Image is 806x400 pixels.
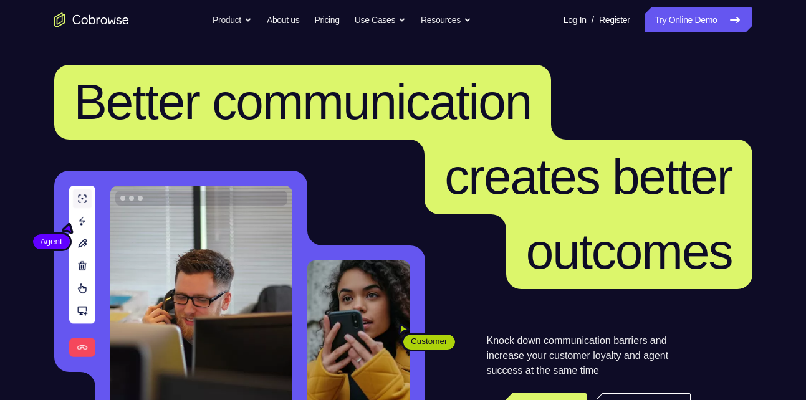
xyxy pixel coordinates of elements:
[421,7,471,32] button: Resources
[267,7,299,32] a: About us
[54,12,129,27] a: Go to the home page
[444,149,732,204] span: creates better
[599,7,630,32] a: Register
[592,12,594,27] span: /
[487,333,691,378] p: Knock down communication barriers and increase your customer loyalty and agent success at the sam...
[526,224,732,279] span: outcomes
[645,7,752,32] a: Try Online Demo
[355,7,406,32] button: Use Cases
[213,7,252,32] button: Product
[314,7,339,32] a: Pricing
[564,7,587,32] a: Log In
[74,74,532,130] span: Better communication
